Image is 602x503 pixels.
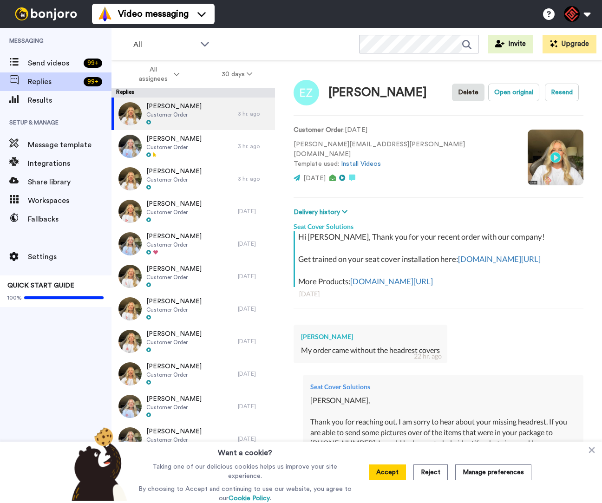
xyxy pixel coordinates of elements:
[458,254,541,264] a: [DOMAIN_NAME][URL]
[146,241,202,248] span: Customer Order
[111,423,275,455] a: [PERSON_NAME]Customer Order[DATE]
[118,200,142,223] img: e931e3cf-1be3-46ad-9774-e8adbcc006d0-thumb.jpg
[118,330,142,353] img: 52ca0e81-6046-4e95-a981-4d47291f86d8-thumb.jpg
[28,214,111,225] span: Fallbacks
[111,130,275,163] a: [PERSON_NAME]Customer Order3 hr. ago
[238,143,270,150] div: 3 hr. ago
[111,88,275,98] div: Replies
[118,7,189,20] span: Video messaging
[146,102,202,111] span: [PERSON_NAME]
[146,264,202,274] span: [PERSON_NAME]
[134,65,172,84] span: All assignees
[118,395,142,418] img: 7b9c3a2f-2591-432a-8298-4cf91e5ea7b3-thumb.jpg
[238,403,270,410] div: [DATE]
[303,175,326,182] span: [DATE]
[452,84,484,101] button: Delete
[63,427,132,501] img: bear-with-cookie.png
[294,127,343,133] strong: Customer Order
[146,167,202,176] span: [PERSON_NAME]
[28,95,111,106] span: Results
[238,338,270,345] div: [DATE]
[146,394,202,404] span: [PERSON_NAME]
[146,209,202,216] span: Customer Order
[136,484,354,503] p: By choosing to Accept and continuing to use our website, you agree to our .
[299,289,578,299] div: [DATE]
[301,345,440,356] div: My order came without the headrest covers
[341,161,381,167] a: Install Videos
[238,273,270,280] div: [DATE]
[455,464,531,480] button: Manage preferences
[229,495,270,502] a: Cookie Policy
[146,436,202,444] span: Customer Order
[238,175,270,183] div: 3 hr. ago
[111,98,275,130] a: [PERSON_NAME]Customer Order3 hr. ago
[146,306,202,314] span: Customer Order
[369,464,406,480] button: Accept
[294,217,583,231] div: Seat Cover Solutions
[28,139,111,150] span: Message template
[28,176,111,188] span: Share library
[238,435,270,443] div: [DATE]
[146,297,202,306] span: [PERSON_NAME]
[298,231,581,287] div: Hi [PERSON_NAME], Thank you for your recent order with our company! Get trained on your seat cove...
[136,462,354,481] p: Taking one of our delicious cookies helps us improve your site experience.
[294,125,514,135] p: : [DATE]
[28,158,111,169] span: Integrations
[350,276,433,286] a: [DOMAIN_NAME][URL]
[413,464,448,480] button: Reject
[118,102,142,125] img: ce5357cb-026c-433d-aaba-63ae9457c6c3-thumb.jpg
[146,176,202,183] span: Customer Order
[118,167,142,190] img: 0a07464a-5a72-4ec9-8cd0-63d7fc57003b-thumb.jpg
[111,163,275,195] a: [PERSON_NAME]Customer Order3 hr. ago
[111,325,275,358] a: [PERSON_NAME]Customer Order[DATE]
[111,228,275,260] a: [PERSON_NAME]Customer Order[DATE]
[545,84,579,101] button: Resend
[146,362,202,371] span: [PERSON_NAME]
[146,111,202,118] span: Customer Order
[146,199,202,209] span: [PERSON_NAME]
[238,208,270,215] div: [DATE]
[28,76,80,87] span: Replies
[328,86,427,99] div: [PERSON_NAME]
[84,59,102,68] div: 99 +
[146,371,202,379] span: Customer Order
[488,35,533,53] button: Invite
[146,329,202,339] span: [PERSON_NAME]
[310,382,576,392] div: Seat Cover Solutions
[488,84,539,101] button: Open original
[28,195,111,206] span: Workspaces
[543,35,596,53] button: Upgrade
[294,140,514,169] p: [PERSON_NAME][EMAIL_ADDRESS][PERSON_NAME][DOMAIN_NAME] Template used:
[118,232,142,255] img: 5679cb2b-1065-4aa9-aaa1-910e677a4987-thumb.jpg
[146,274,202,281] span: Customer Order
[111,358,275,390] a: [PERSON_NAME]Customer Order[DATE]
[113,61,201,87] button: All assignees
[146,427,202,436] span: [PERSON_NAME]
[11,7,81,20] img: bj-logo-header-white.svg
[414,352,442,361] div: 22 hr. ago
[118,135,142,158] img: bcb6f276-295a-4da1-af94-775b6eb3321f-thumb.jpg
[238,110,270,118] div: 3 hr. ago
[84,77,102,86] div: 99 +
[218,442,272,458] h3: Want a cookie?
[238,240,270,248] div: [DATE]
[28,58,80,69] span: Send videos
[146,232,202,241] span: [PERSON_NAME]
[111,293,275,325] a: [PERSON_NAME]Customer Order[DATE]
[238,370,270,378] div: [DATE]
[294,207,350,217] button: Delivery history
[7,294,22,301] span: 100%
[146,339,202,346] span: Customer Order
[28,251,111,262] span: Settings
[7,282,74,289] span: QUICK START GUIDE
[146,404,202,411] span: Customer Order
[111,390,275,423] a: [PERSON_NAME]Customer Order[DATE]
[133,39,196,50] span: All
[118,362,142,385] img: f342b07d-fabd-4193-8f22-9bea2f7d3a21-thumb.jpg
[238,305,270,313] div: [DATE]
[146,144,202,151] span: Customer Order
[294,80,319,105] img: Image of Edgar Zamarripa
[111,195,275,228] a: [PERSON_NAME]Customer Order[DATE]
[98,7,112,21] img: vm-color.svg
